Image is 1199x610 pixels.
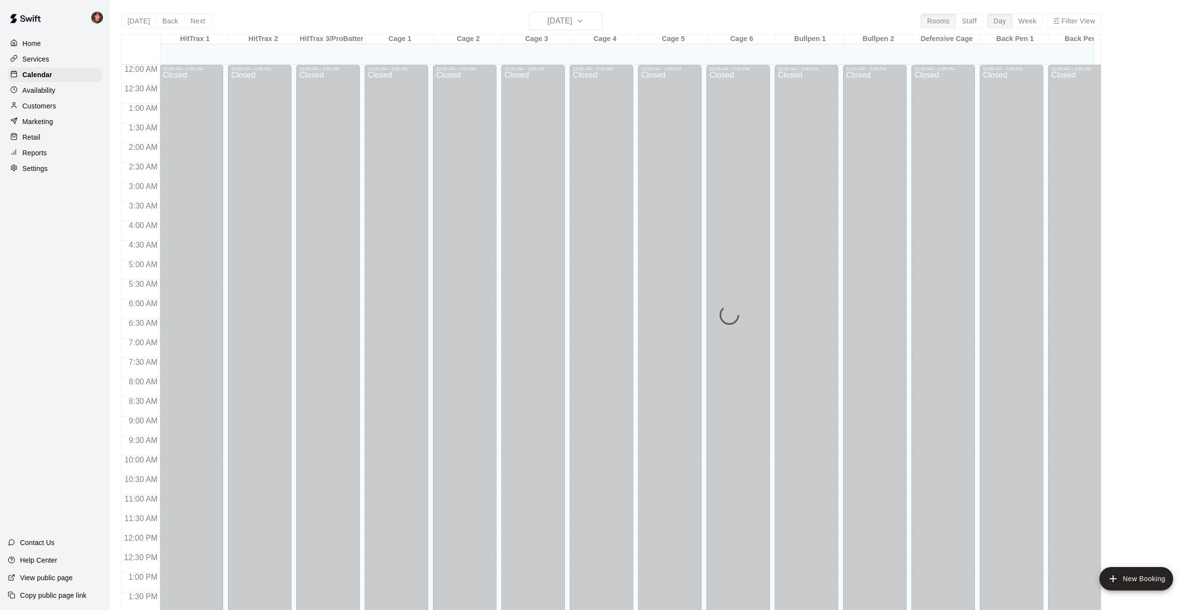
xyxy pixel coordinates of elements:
div: 12:00 AM – 2:00 PM [983,66,1040,71]
div: Back Pen 2 [1049,35,1117,44]
div: 12:00 AM – 2:00 PM [163,66,220,71]
p: Help Center [20,555,57,565]
span: 10:00 AM [122,456,160,464]
span: 9:00 AM [126,417,160,425]
p: Availability [22,85,56,95]
p: Contact Us [20,538,55,547]
p: Marketing [22,117,53,126]
div: HitTrax 1 [161,35,229,44]
div: 12:00 AM – 2:00 PM [914,66,972,71]
p: Services [22,54,49,64]
div: Bullpen 1 [776,35,844,44]
p: Home [22,39,41,48]
span: 4:30 AM [126,241,160,249]
span: 1:30 AM [126,124,160,132]
a: Services [8,52,102,66]
a: Retail [8,130,102,145]
span: 6:00 AM [126,299,160,308]
span: 10:30 AM [122,475,160,484]
div: 12:00 AM – 2:00 PM [368,66,425,71]
span: 6:30 AM [126,319,160,327]
a: Home [8,36,102,51]
div: Cage 1 [366,35,434,44]
p: Settings [22,164,48,173]
div: Cage 6 [707,35,776,44]
img: Mike Skogen [91,12,103,23]
a: Marketing [8,114,102,129]
span: 3:00 AM [126,182,160,190]
p: Copy public page link [20,590,86,600]
a: Customers [8,99,102,113]
span: 2:00 AM [126,143,160,151]
div: 12:00 AM – 2:00 PM [436,66,494,71]
span: 1:00 PM [126,573,160,581]
span: 1:00 AM [126,104,160,112]
span: 2:30 AM [126,163,160,171]
div: Defensive Cage [912,35,981,44]
a: Reports [8,146,102,160]
div: Cage 3 [502,35,571,44]
div: 12:00 AM – 2:00 PM [1051,66,1109,71]
div: 12:00 AM – 2:00 PM [641,66,699,71]
span: 8:30 AM [126,397,160,405]
span: 7:00 AM [126,338,160,347]
button: add [1099,567,1173,590]
span: 9:30 AM [126,436,160,444]
div: Cage 5 [639,35,707,44]
a: Availability [8,83,102,98]
div: Back Pen 1 [981,35,1049,44]
p: Calendar [22,70,52,80]
div: 12:00 AM – 2:00 PM [846,66,904,71]
span: 1:30 PM [126,592,160,601]
div: 12:00 AM – 2:00 PM [299,66,357,71]
div: Cage 4 [571,35,639,44]
span: 12:00 PM [122,534,160,542]
span: 12:30 PM [122,553,160,562]
div: 12:00 AM – 2:00 PM [231,66,289,71]
div: Bullpen 2 [844,35,912,44]
a: Settings [8,161,102,176]
div: 12:00 AM – 2:00 PM [709,66,767,71]
span: 8:00 AM [126,378,160,386]
p: Retail [22,132,41,142]
span: 12:00 AM [122,65,160,73]
span: 12:30 AM [122,84,160,93]
div: 12:00 AM – 2:00 PM [504,66,562,71]
div: Mike Skogen [89,8,110,27]
span: 5:30 AM [126,280,160,288]
div: 12:00 AM – 2:00 PM [778,66,835,71]
div: 12:00 AM – 2:00 PM [573,66,630,71]
p: Reports [22,148,47,158]
span: 3:30 AM [126,202,160,210]
p: View public page [20,573,73,583]
span: 11:30 AM [122,514,160,523]
span: 4:00 AM [126,221,160,230]
span: 11:00 AM [122,495,160,503]
div: Cage 2 [434,35,502,44]
span: 5:00 AM [126,260,160,269]
p: Customers [22,101,56,111]
div: HitTrax 2 [229,35,297,44]
div: HitTrax 3/ProBatter [297,35,366,44]
span: 7:30 AM [126,358,160,366]
a: Calendar [8,67,102,82]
